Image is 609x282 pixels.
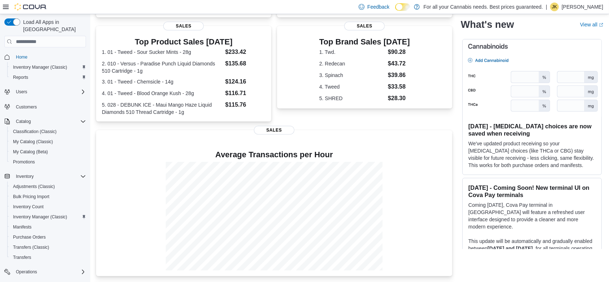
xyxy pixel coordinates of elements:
[13,194,49,200] span: Bulk Pricing Import
[10,127,86,136] span: Classification (Classic)
[102,60,223,74] dt: 2. 010 - Versus - Paradise Punch Liquid Diamonds 510 Cartridge - 1g
[367,3,389,10] span: Feedback
[10,213,70,221] a: Inventory Manager (Classic)
[10,223,34,231] a: Manifests
[13,117,86,126] span: Catalog
[599,23,603,27] svg: External link
[7,147,89,157] button: My Catalog (Beta)
[13,234,46,240] span: Purchase Orders
[102,150,446,159] h4: Average Transactions per Hour
[13,53,30,61] a: Home
[10,192,52,201] a: Bulk Pricing Import
[13,102,86,111] span: Customers
[225,48,265,56] dd: $233.42
[319,95,385,102] dt: 5. SHRED
[395,3,410,11] input: Dark Mode
[10,223,86,231] span: Manifests
[468,184,596,198] h3: [DATE] - Coming Soon! New terminal UI on Cova Pay terminals
[20,18,86,33] span: Load All Apps in [GEOGRAPHIC_DATA]
[1,52,89,62] button: Home
[10,63,86,72] span: Inventory Manager (Classic)
[562,3,603,11] p: [PERSON_NAME]
[10,73,86,82] span: Reports
[319,48,385,56] dt: 1. Twd.
[16,119,31,124] span: Catalog
[468,140,596,169] p: We've updated product receiving so your [MEDICAL_DATA] choices (like THCa or CBG) stay visible fo...
[550,3,559,11] div: Jennifer Kinzie
[254,126,294,134] span: Sales
[10,73,31,82] a: Reports
[468,123,596,137] h3: [DATE] - [MEDICAL_DATA] choices are now saved when receiving
[13,172,86,181] span: Inventory
[13,64,67,70] span: Inventory Manager (Classic)
[319,83,385,90] dt: 4. Tweed
[13,74,28,80] span: Reports
[319,60,385,67] dt: 2. Redecan
[13,139,53,145] span: My Catalog (Classic)
[102,48,223,56] dt: 1. 01 - Tweed - Sour Sucker Mints - 28g
[13,87,86,96] span: Users
[388,94,410,103] dd: $28.30
[13,117,34,126] button: Catalog
[13,268,40,276] button: Operations
[1,87,89,97] button: Users
[546,3,547,11] p: |
[102,78,223,85] dt: 3. 01 - Tweed - Chemsicle - 14g
[13,224,31,230] span: Manifests
[1,116,89,127] button: Catalog
[13,159,35,165] span: Promotions
[488,245,533,251] strong: [DATE] and [DATE]
[7,137,89,147] button: My Catalog (Classic)
[13,87,30,96] button: Users
[225,77,265,86] dd: $124.16
[13,149,48,155] span: My Catalog (Beta)
[225,89,265,98] dd: $116.71
[13,103,40,111] a: Customers
[16,174,34,179] span: Inventory
[10,137,56,146] a: My Catalog (Classic)
[102,38,265,46] h3: Top Product Sales [DATE]
[10,148,86,156] span: My Catalog (Beta)
[7,127,89,137] button: Classification (Classic)
[319,38,410,46] h3: Top Brand Sales [DATE]
[10,182,58,191] a: Adjustments (Classic)
[13,184,55,189] span: Adjustments (Classic)
[344,22,385,30] span: Sales
[580,22,603,27] a: View allExternal link
[16,54,27,60] span: Home
[388,82,410,91] dd: $33.58
[7,222,89,232] button: Manifests
[13,255,31,260] span: Transfers
[163,22,204,30] span: Sales
[10,243,52,252] a: Transfers (Classic)
[225,101,265,109] dd: $115.76
[16,269,37,275] span: Operations
[552,3,557,11] span: JK
[10,243,86,252] span: Transfers (Classic)
[10,213,86,221] span: Inventory Manager (Classic)
[102,101,223,116] dt: 5. 028 - DEBUNK ICE - Maui Mango Haze Liquid Diamonds 510 Thread Cartridge - 1g
[10,233,86,242] span: Purchase Orders
[10,233,49,242] a: Purchase Orders
[468,238,596,274] p: This update will be automatically and gradually enabled between , for all terminals operating on ...
[10,158,38,166] a: Promotions
[16,104,37,110] span: Customers
[13,129,57,134] span: Classification (Classic)
[13,172,36,181] button: Inventory
[388,59,410,68] dd: $43.72
[7,232,89,242] button: Purchase Orders
[7,212,89,222] button: Inventory Manager (Classic)
[7,72,89,82] button: Reports
[388,71,410,80] dd: $39.86
[7,157,89,167] button: Promotions
[10,182,86,191] span: Adjustments (Classic)
[10,253,86,262] span: Transfers
[10,202,47,211] a: Inventory Count
[10,63,70,72] a: Inventory Manager (Classic)
[13,214,67,220] span: Inventory Manager (Classic)
[1,267,89,277] button: Operations
[13,204,44,210] span: Inventory Count
[10,253,34,262] a: Transfers
[468,201,596,230] p: Coming [DATE], Cova Pay terminal in [GEOGRAPHIC_DATA] will feature a refreshed user interface des...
